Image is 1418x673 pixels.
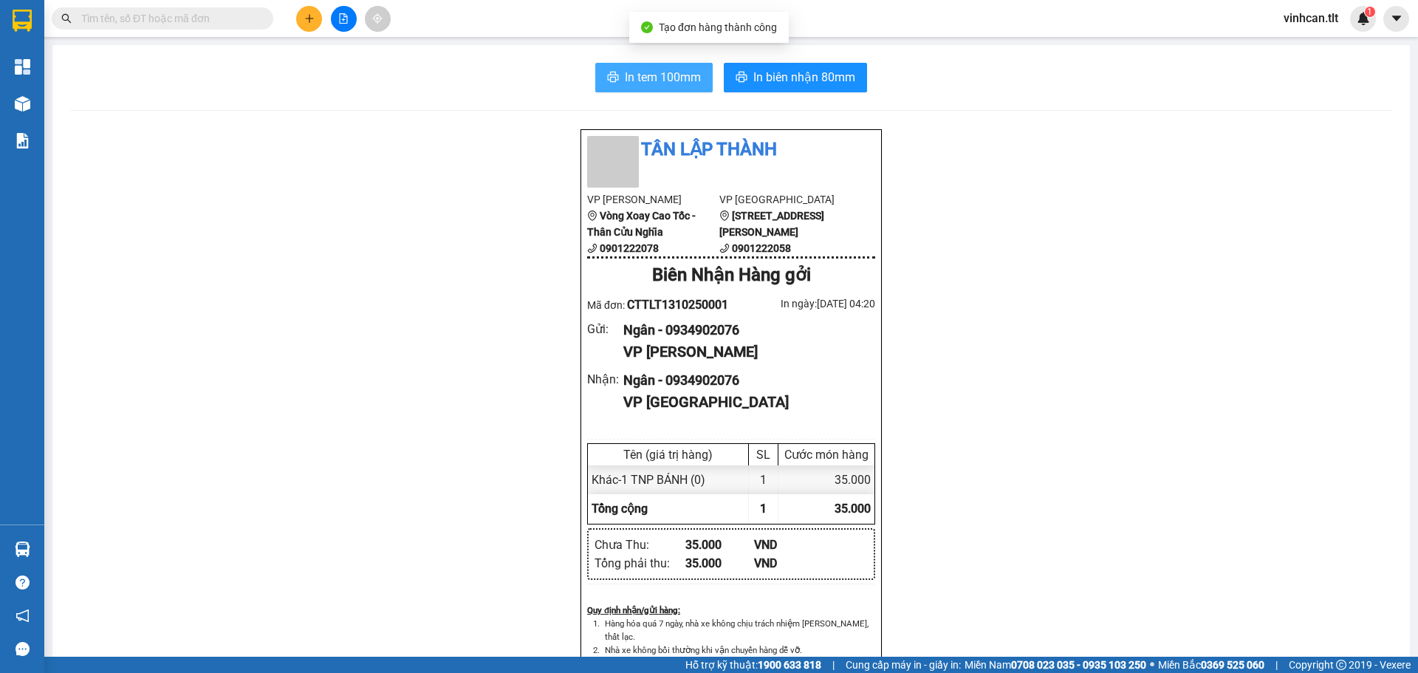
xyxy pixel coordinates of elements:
div: 1 [749,465,778,494]
li: VP [GEOGRAPHIC_DATA] [719,191,852,208]
span: Tổng cộng [592,502,648,516]
span: Tạo đơn hàng thành công [659,21,777,33]
img: solution-icon [15,133,30,148]
span: message [16,642,30,656]
span: notification [16,609,30,623]
button: file-add [331,6,357,32]
div: Quy định nhận/gửi hàng : [587,604,875,617]
sup: 1 [1365,7,1375,17]
span: In tem 100mm [625,68,701,86]
div: In ngày: [DATE] 04:20 [731,295,875,312]
span: Khác - 1 TNP BÁNH (0) [592,473,705,487]
span: ⚪️ [1150,662,1154,668]
span: check-circle [641,21,653,33]
li: Tân Lập Thành [587,136,875,164]
div: Biên Nhận Hàng gởi [587,262,875,290]
img: icon-new-feature [1357,12,1370,25]
span: 1 [1367,7,1372,17]
div: VND [754,536,823,554]
span: phone [719,243,730,253]
img: logo-vxr [13,10,32,32]
b: 0901222058 [732,242,791,254]
div: Tổng phải thu : [595,554,685,573]
img: dashboard-icon [15,59,30,75]
span: Miền Nam [965,657,1146,673]
span: In biên nhận 80mm [753,68,855,86]
span: question-circle [16,575,30,590]
span: Miền Bắc [1158,657,1264,673]
div: Mã đơn: [587,295,731,314]
b: Vòng Xoay Cao Tốc - Thân Cửu Nghĩa [587,210,696,238]
span: printer [736,71,747,85]
div: Gửi : [587,320,623,338]
b: [STREET_ADDRESS][PERSON_NAME] [719,210,824,238]
div: VND [754,554,823,573]
b: 0901222078 [600,242,659,254]
button: plus [296,6,322,32]
span: phone [587,243,597,253]
span: environment [587,211,597,221]
strong: 0708 023 035 - 0935 103 250 [1011,659,1146,671]
span: 1 [760,502,767,516]
div: Ngân - 0934902076 [623,370,863,391]
div: VP [PERSON_NAME] [623,341,863,363]
div: 35.000 [778,465,874,494]
span: Hỗ trợ kỹ thuật: [685,657,821,673]
span: vinhcan.tlt [1272,9,1350,27]
strong: 1900 633 818 [758,659,821,671]
input: Tìm tên, số ĐT hoặc mã đơn [81,10,256,27]
button: printerIn biên nhận 80mm [724,63,867,92]
span: printer [607,71,619,85]
button: aim [365,6,391,32]
li: Hàng hóa quá 7 ngày, nhà xe không chịu trách nhiệm [PERSON_NAME], thất lạc. [602,617,875,643]
div: Ngân - 0934902076 [623,320,863,341]
strong: 0369 525 060 [1201,659,1264,671]
img: warehouse-icon [15,542,30,557]
button: printerIn tem 100mm [595,63,713,92]
div: 35.000 [685,554,754,573]
span: environment [719,211,730,221]
div: Chưa Thu : [595,536,685,554]
img: warehouse-icon [15,96,30,112]
span: | [832,657,835,673]
div: VP [GEOGRAPHIC_DATA] [623,391,863,414]
span: plus [304,13,315,24]
span: Cung cấp máy in - giấy in: [846,657,961,673]
span: file-add [338,13,349,24]
span: | [1275,657,1278,673]
span: CTTLT1310250001 [627,298,728,312]
div: Nhận : [587,370,623,389]
span: 35.000 [835,502,871,516]
button: caret-down [1383,6,1409,32]
li: VP [PERSON_NAME] [587,191,719,208]
span: search [61,13,72,24]
span: aim [372,13,383,24]
div: Cước món hàng [782,448,871,462]
span: copyright [1336,660,1346,670]
span: caret-down [1390,12,1403,25]
div: Tên (giá trị hàng) [592,448,744,462]
div: SL [753,448,774,462]
div: 35.000 [685,536,754,554]
li: Nhà xe không bồi thường khi vận chuyển hàng dễ vỡ. [602,643,875,657]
